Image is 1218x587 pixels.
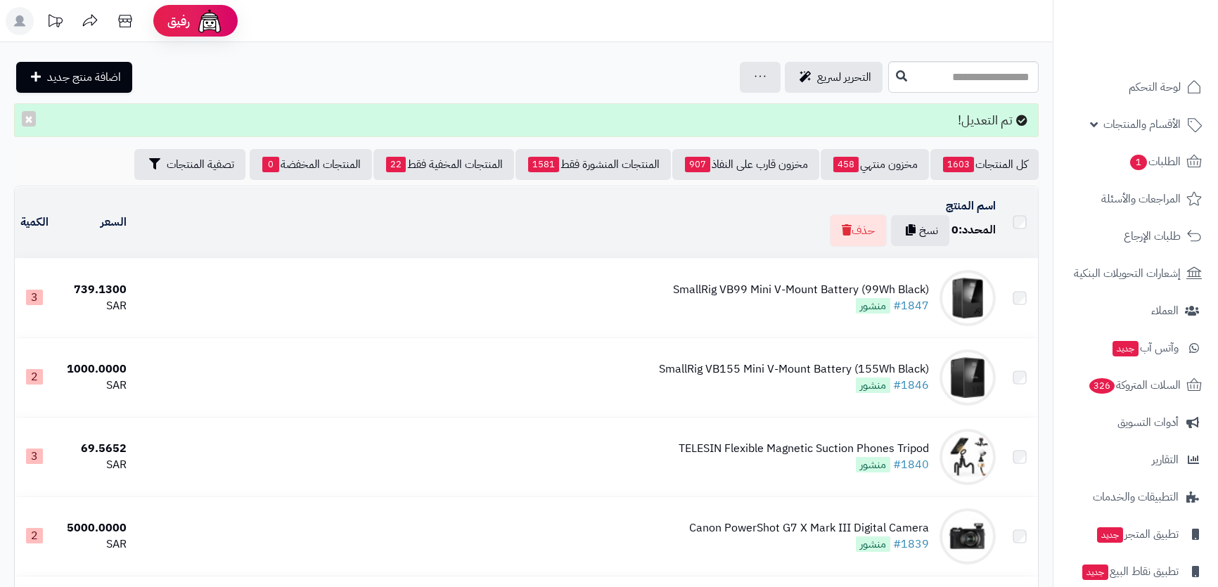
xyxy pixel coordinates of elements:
[60,441,127,457] div: 69.5652
[528,157,559,172] span: 1581
[830,214,887,247] button: حذف
[167,156,234,173] span: تصفية المنتجات
[1103,115,1181,134] span: الأقسام والمنتجات
[1122,37,1205,67] img: logo-2.png
[940,429,996,485] img: TELESIN Flexible Magnetic Suction Phones Tripod
[1124,226,1181,246] span: طلبات الإرجاع
[946,198,996,214] a: اسم المنتج
[1152,450,1179,470] span: التقارير
[833,157,859,172] span: 458
[856,298,890,314] span: منشور
[1082,565,1108,580] span: جديد
[1113,341,1139,356] span: جديد
[1129,152,1181,172] span: الطلبات
[1062,70,1210,104] a: لوحة التحكم
[16,62,132,93] a: اضافة منتج جديد
[20,214,49,231] a: الكمية
[37,7,72,39] a: تحديثات المنصة
[1062,480,1210,514] a: التطبيقات والخدمات
[14,103,1039,137] div: تم التعديل!
[893,297,929,314] a: #1847
[679,441,929,457] div: TELESIN Flexible Magnetic Suction Phones Tripod
[373,149,514,180] a: المنتجات المخفية فقط22
[785,62,883,93] a: التحرير لسريع
[1081,562,1179,581] span: تطبيق نقاط البيع
[817,69,871,86] span: التحرير لسريع
[250,149,372,180] a: المنتجات المخفضة0
[60,361,127,378] div: 1000.0000
[60,282,127,298] div: 739.1300
[1062,331,1210,365] a: وآتس آبجديد
[672,149,819,180] a: مخزون قارب على النفاذ907
[1130,155,1147,170] span: 1
[60,520,127,536] div: 5000.0000
[60,378,127,394] div: SAR
[1111,338,1179,358] span: وآتس آب
[1062,368,1210,402] a: السلات المتروكة326
[951,222,996,238] div: المحدد:
[1062,182,1210,216] a: المراجعات والأسئلة
[940,270,996,326] img: SmallRig VB99 Mini V-Mount Battery (99Wh Black)
[386,157,406,172] span: 22
[195,7,224,35] img: ai-face.png
[26,528,43,543] span: 2
[262,157,279,172] span: 0
[821,149,929,180] a: مخزون منتهي458
[101,214,127,231] a: السعر
[1062,406,1210,439] a: أدوات التسويق
[893,456,929,473] a: #1840
[1101,189,1181,209] span: المراجعات والأسئلة
[891,215,949,246] button: نسخ
[1129,77,1181,97] span: لوحة التحكم
[22,111,36,127] button: ×
[134,149,245,180] button: تصفية المنتجات
[856,457,890,472] span: منشور
[1062,294,1210,328] a: العملاء
[1062,517,1210,551] a: تطبيق المتجرجديد
[1117,413,1179,432] span: أدوات التسويق
[673,282,929,298] div: SmallRig VB99 Mini V-Mount Battery (99Wh Black)
[1062,145,1210,179] a: الطلبات1
[26,369,43,385] span: 2
[515,149,671,180] a: المنتجات المنشورة فقط1581
[951,221,959,238] span: 0
[26,449,43,464] span: 3
[1089,378,1115,394] span: 326
[893,536,929,553] a: #1839
[1074,264,1181,283] span: إشعارات التحويلات البنكية
[943,157,974,172] span: 1603
[1088,375,1181,395] span: السلات المتروكة
[1096,524,1179,544] span: تطبيق المتجر
[940,508,996,565] img: Canon PowerShot G7 X Mark III Digital Camera
[659,361,929,378] div: SmallRig VB155 Mini V-Mount Battery (155Wh Black)
[685,157,710,172] span: 907
[1097,527,1123,543] span: جديد
[167,13,190,30] span: رفيق
[893,377,929,394] a: #1846
[60,457,127,473] div: SAR
[856,536,890,552] span: منشور
[1151,301,1179,321] span: العملاء
[47,69,121,86] span: اضافة منتج جديد
[26,290,43,305] span: 3
[60,298,127,314] div: SAR
[940,349,996,406] img: SmallRig VB155 Mini V-Mount Battery (155Wh Black)
[856,378,890,393] span: منشور
[689,520,929,536] div: Canon PowerShot G7 X Mark III Digital Camera
[1062,443,1210,477] a: التقارير
[1062,257,1210,290] a: إشعارات التحويلات البنكية
[60,536,127,553] div: SAR
[1093,487,1179,507] span: التطبيقات والخدمات
[930,149,1039,180] a: كل المنتجات1603
[1062,219,1210,253] a: طلبات الإرجاع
